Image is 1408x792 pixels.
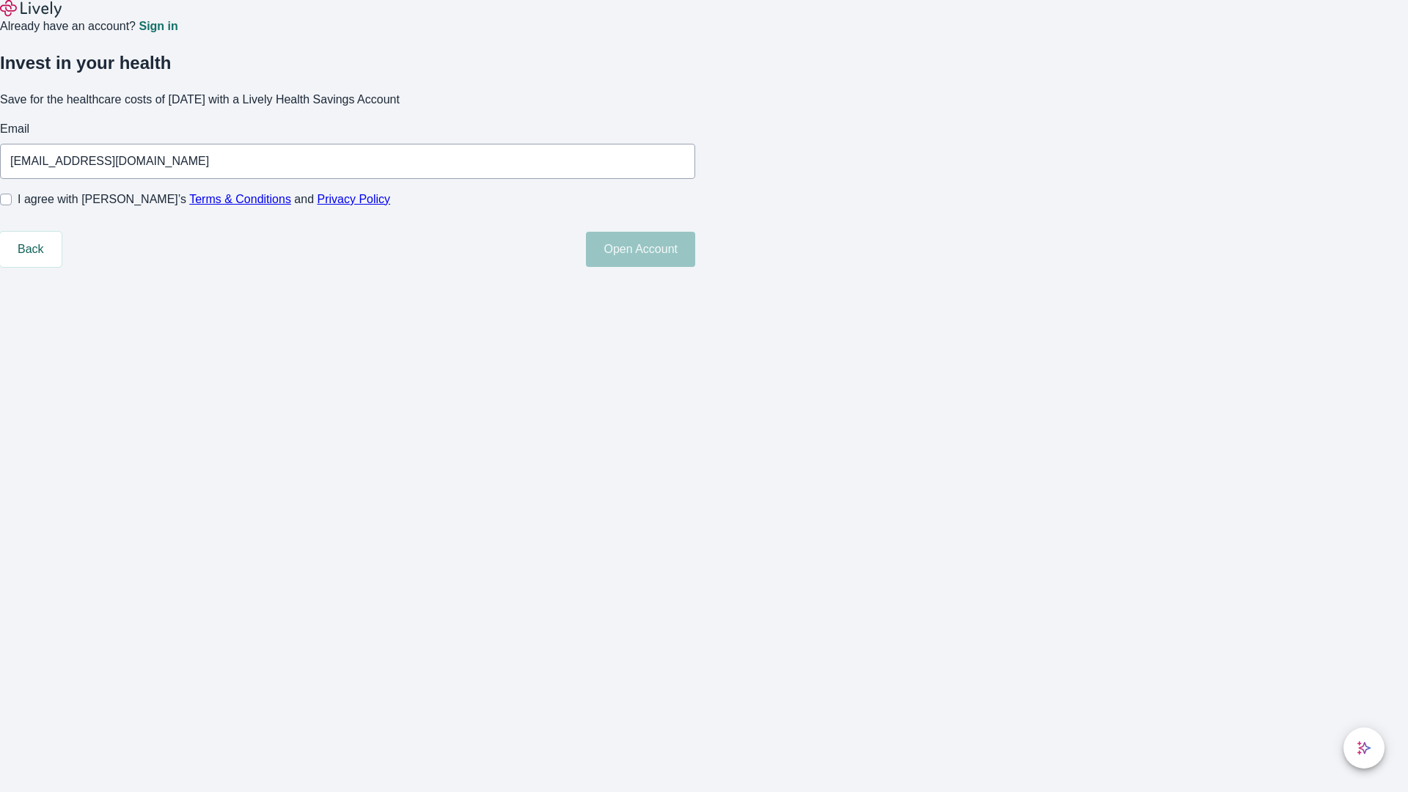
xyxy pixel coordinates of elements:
button: chat [1343,727,1385,769]
span: I agree with [PERSON_NAME]’s and [18,191,390,208]
svg: Lively AI Assistant [1357,741,1371,755]
a: Sign in [139,21,177,32]
a: Privacy Policy [318,193,391,205]
a: Terms & Conditions [189,193,291,205]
